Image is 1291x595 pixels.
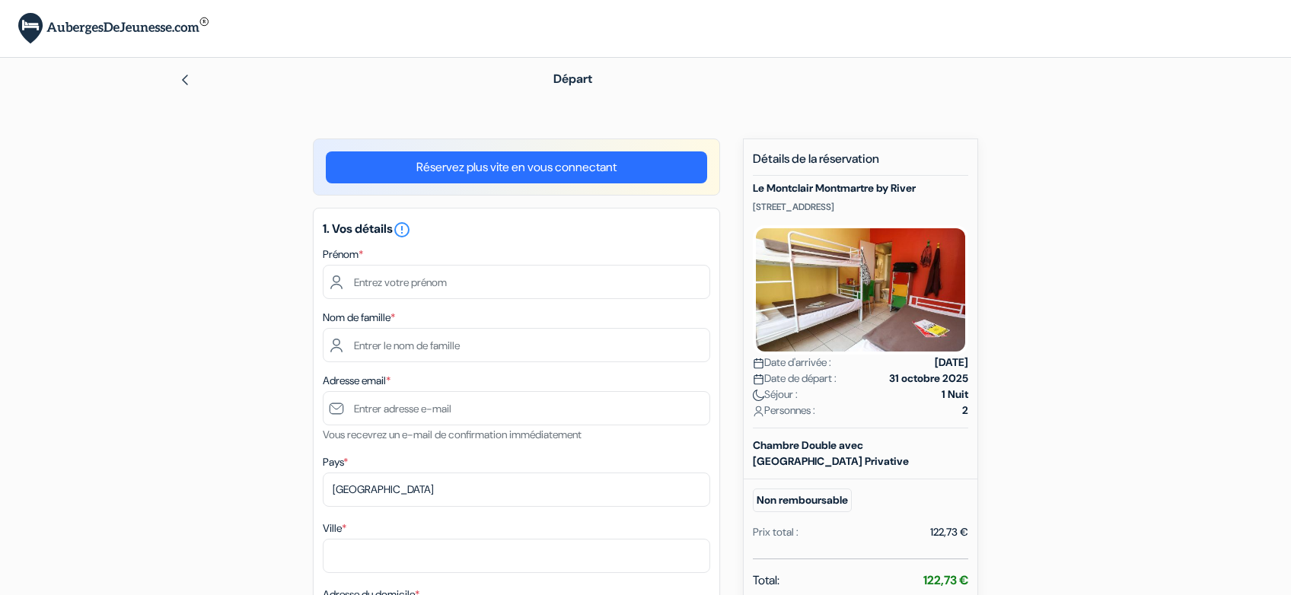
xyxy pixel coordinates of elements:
a: error_outline [393,221,411,237]
span: Départ [553,71,592,87]
i: error_outline [393,221,411,239]
input: Entrer le nom de famille [323,328,710,362]
small: Non remboursable [753,488,852,512]
span: Personnes : [753,402,815,418]
span: Séjour : [753,387,798,402]
strong: 31 octobre 2025 [889,371,968,387]
input: Entrer adresse e-mail [323,391,710,425]
label: Nom de famille [323,310,395,326]
b: Chambre Double avec [GEOGRAPHIC_DATA] Privative [753,438,909,468]
img: calendar.svg [753,374,764,385]
strong: [DATE] [935,355,968,371]
small: Vous recevrez un e-mail de confirmation immédiatement [323,428,582,441]
a: Réservez plus vite en vous connectant [326,151,707,183]
p: [STREET_ADDRESS] [753,201,968,213]
h5: Détails de la réservation [753,151,968,176]
h5: 1. Vos détails [323,221,710,239]
strong: 1 Nuit [942,387,968,402]
span: Date d'arrivée : [753,355,831,371]
img: user_icon.svg [753,406,764,417]
img: calendar.svg [753,358,764,369]
input: Entrez votre prénom [323,265,710,299]
img: AubergesDeJeunesse.com [18,13,209,44]
label: Adresse email [323,373,390,389]
strong: 122,73 € [923,572,968,588]
label: Prénom [323,247,363,262]
img: left_arrow.svg [179,74,191,86]
img: moon.svg [753,390,764,401]
label: Pays [323,454,348,470]
label: Ville [323,520,346,536]
span: Total: [753,571,779,590]
span: Date de départ : [753,371,837,387]
div: Prix total : [753,524,799,540]
strong: 2 [962,402,968,418]
div: 122,73 € [930,524,968,540]
h5: Le Montclair Montmartre by River [753,182,968,195]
